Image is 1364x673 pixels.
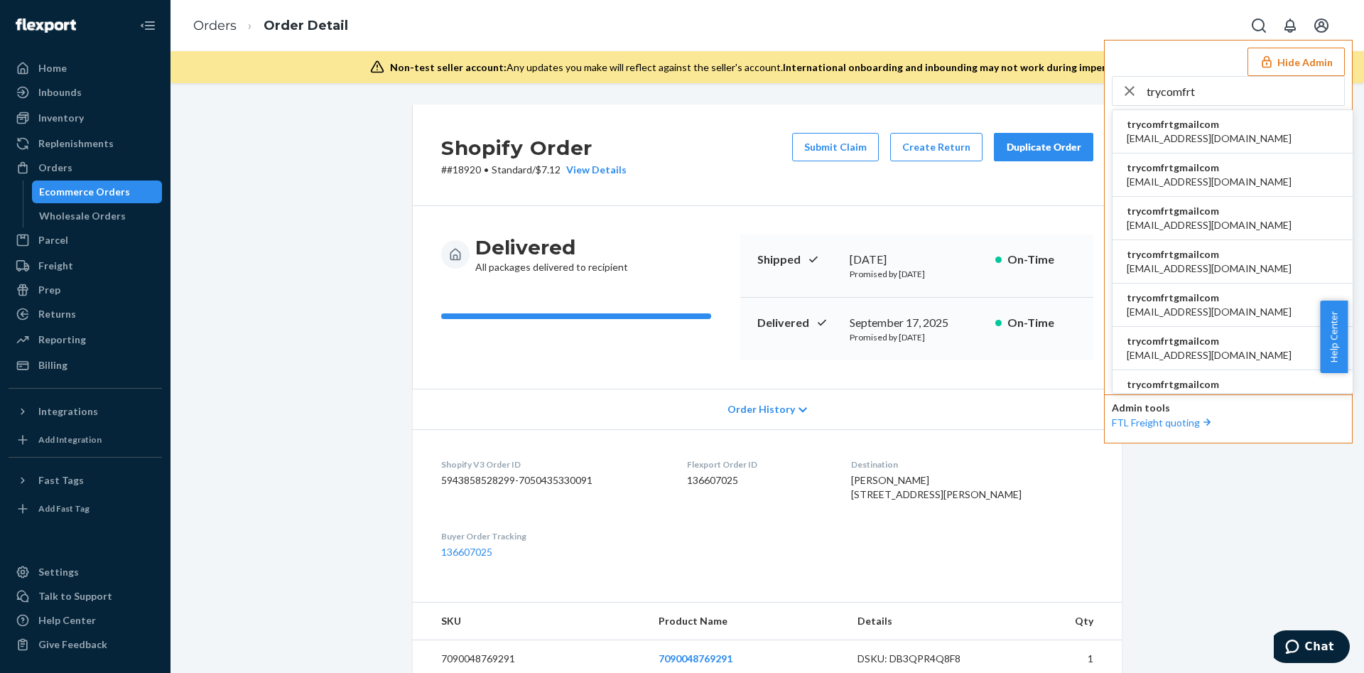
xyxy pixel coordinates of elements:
[1147,77,1344,105] input: Search or paste seller ID
[1276,11,1304,40] button: Open notifications
[38,61,67,75] div: Home
[38,565,79,579] div: Settings
[857,652,991,666] div: DSKU: DB3QPR4Q8F8
[1274,630,1350,666] iframe: Opens a widget where you can chat to one of our agents
[38,307,76,321] div: Returns
[9,561,162,583] a: Settings
[38,283,60,297] div: Prep
[687,473,829,488] dd: 136607025
[38,637,107,652] div: Give Feedback
[264,18,348,33] a: Order Detail
[9,132,162,155] a: Replenishments
[39,209,126,223] div: Wholesale Orders
[792,133,879,161] button: Submit Claim
[9,57,162,80] a: Home
[850,252,984,268] div: [DATE]
[38,473,84,488] div: Fast Tags
[647,603,846,640] th: Product Name
[475,235,628,260] h3: Delivered
[1127,291,1292,305] span: trycomfrtgmailcom
[38,434,102,446] div: Add Integration
[441,473,664,488] dd: 5943858528299-7050435330091
[687,458,829,470] dt: Flexport Order ID
[9,107,162,129] a: Inventory
[1247,48,1345,76] button: Hide Admin
[38,111,84,125] div: Inventory
[390,60,1151,75] div: Any updates you make will reflect against the seller's account.
[1245,11,1273,40] button: Open Search Box
[182,5,359,47] ol: breadcrumbs
[9,633,162,656] button: Give Feedback
[1127,348,1292,362] span: [EMAIL_ADDRESS][DOMAIN_NAME]
[32,205,163,227] a: Wholesale Orders
[659,652,732,664] a: 7090048769291
[850,315,984,331] div: September 17, 2025
[39,185,130,199] div: Ecommerce Orders
[38,404,98,419] div: Integrations
[1127,204,1292,218] span: trycomfrtgmailcom
[9,81,162,104] a: Inbounds
[193,18,237,33] a: Orders
[9,354,162,377] a: Billing
[38,136,114,151] div: Replenishments
[561,163,627,177] button: View Details
[1127,247,1292,262] span: trycomfrtgmailcom
[890,133,983,161] button: Create Return
[9,328,162,351] a: Reporting
[16,18,76,33] img: Flexport logo
[1320,301,1348,373] button: Help Center
[38,502,90,515] div: Add Fast Tag
[1307,11,1336,40] button: Open account menu
[9,469,162,492] button: Fast Tags
[475,235,628,274] div: All packages delivered to recipient
[1007,252,1076,268] p: On-Time
[32,181,163,203] a: Ecommerce Orders
[851,458,1093,470] dt: Destination
[1127,175,1292,189] span: [EMAIL_ADDRESS][DOMAIN_NAME]
[413,603,647,640] th: SKU
[9,303,162,325] a: Returns
[492,163,532,176] span: Standard
[1127,334,1292,348] span: trycomfrtgmailcom
[994,133,1093,161] button: Duplicate Order
[134,11,162,40] button: Close Navigation
[9,497,162,520] a: Add Fast Tag
[38,333,86,347] div: Reporting
[9,429,162,451] a: Add Integration
[38,259,73,273] div: Freight
[1127,218,1292,232] span: [EMAIL_ADDRESS][DOMAIN_NAME]
[484,163,489,176] span: •
[1127,392,1292,406] span: [EMAIL_ADDRESS][DOMAIN_NAME]
[9,156,162,179] a: Orders
[9,254,162,277] a: Freight
[390,61,507,73] span: Non-test seller account:
[783,61,1151,73] span: International onboarding and inbounding may not work during impersonation.
[1127,117,1292,131] span: trycomfrtgmailcom
[441,530,664,542] dt: Buyer Order Tracking
[1127,131,1292,146] span: [EMAIL_ADDRESS][DOMAIN_NAME]
[1002,603,1122,640] th: Qty
[1007,315,1076,331] p: On-Time
[757,252,838,268] p: Shipped
[38,233,68,247] div: Parcel
[1127,305,1292,319] span: [EMAIL_ADDRESS][DOMAIN_NAME]
[846,603,1002,640] th: Details
[9,279,162,301] a: Prep
[1112,401,1345,415] p: Admin tools
[9,400,162,423] button: Integrations
[850,331,984,343] p: Promised by [DATE]
[441,546,492,558] a: 136607025
[1127,262,1292,276] span: [EMAIL_ADDRESS][DOMAIN_NAME]
[1112,416,1214,429] a: FTL Freight quoting
[441,133,627,163] h2: Shopify Order
[851,474,1022,500] span: [PERSON_NAME] [STREET_ADDRESS][PERSON_NAME]
[1127,377,1292,392] span: trycomfrtgmailcom
[38,589,112,603] div: Talk to Support
[757,315,838,331] p: Delivered
[9,585,162,608] button: Talk to Support
[727,402,795,416] span: Order History
[441,163,627,177] p: # #18920 / $7.12
[9,609,162,632] a: Help Center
